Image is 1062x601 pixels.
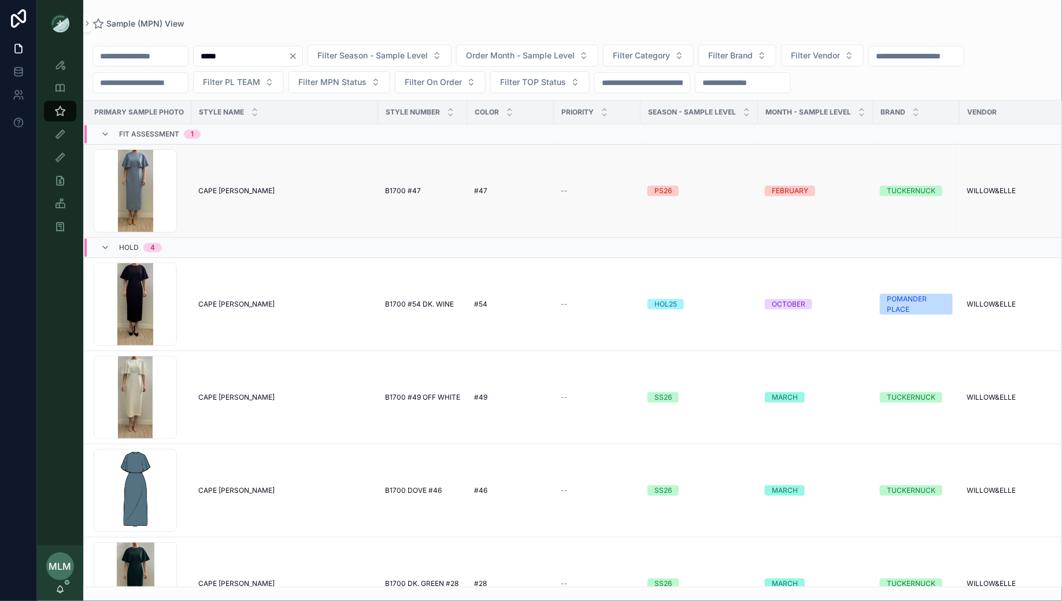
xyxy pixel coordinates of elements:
[561,393,568,402] span: --
[385,300,460,309] a: B1700 #54 DK. WINE
[150,243,155,252] div: 4
[613,50,670,61] span: Filter Category
[887,392,935,403] div: TUCKERNUCK
[561,579,634,588] a: --
[967,108,997,117] span: Vendor
[474,579,487,588] span: #28
[119,130,179,139] span: Fit Assessment
[887,294,946,315] div: POMANDER PLACE
[772,392,798,403] div: MARCH
[603,45,694,67] button: Select Button
[647,299,751,309] a: HOL25
[385,393,460,402] a: B1700 #49 OFF WHITE
[288,51,302,61] button: Clear
[772,578,798,589] div: MARCH
[561,186,634,196] a: --
[490,71,590,93] button: Select Button
[385,486,442,495] span: B1700 DOVE #46
[967,393,1016,402] span: WILLOW&ELLE
[561,186,568,196] span: --
[647,186,751,196] a: PS26
[198,300,371,309] a: CAPE [PERSON_NAME]
[561,300,634,309] a: --
[198,393,371,402] a: CAPE [PERSON_NAME]
[765,186,866,196] a: FEBRUARY
[193,71,284,93] button: Select Button
[474,300,547,309] a: #54
[880,294,953,315] a: POMANDER PLACE
[456,45,598,67] button: Select Button
[561,579,568,588] span: --
[405,76,462,88] span: Filter On Order
[772,299,805,309] div: OCTOBER
[647,485,751,496] a: SS26
[198,393,275,402] span: CAPE [PERSON_NAME]
[385,579,458,588] span: B1700 DK. GREEN #28
[765,108,851,117] span: MONTH - SAMPLE LEVEL
[654,578,672,589] div: SS26
[474,486,487,495] span: #46
[765,485,866,496] a: MARCH
[561,300,568,309] span: --
[880,392,953,403] a: TUCKERNUCK
[385,186,460,196] a: B1700 #47
[317,50,428,61] span: Filter Season - Sample Level
[880,578,953,589] a: TUCKERNUCK
[880,186,953,196] a: TUCKERNUCK
[880,108,905,117] span: Brand
[647,578,751,589] a: SS26
[474,579,547,588] a: #28
[385,486,460,495] a: B1700 DOVE #46
[198,186,371,196] a: CAPE [PERSON_NAME]
[500,76,566,88] span: Filter TOP Status
[967,300,1016,309] span: WILLOW&ELLE
[561,108,594,117] span: PRIORITY
[385,186,421,196] span: B1700 #47
[561,393,634,402] a: --
[887,578,935,589] div: TUCKERNUCK
[474,393,487,402] span: #49
[198,486,275,495] span: CAPE [PERSON_NAME]
[395,71,486,93] button: Select Button
[765,578,866,589] a: MARCH
[561,486,634,495] a: --
[198,300,275,309] span: CAPE [PERSON_NAME]
[49,559,72,573] span: MLM
[37,46,83,252] div: scrollable content
[466,50,575,61] span: Order Month - Sample Level
[198,579,371,588] a: CAPE [PERSON_NAME]
[791,50,840,61] span: Filter Vendor
[647,392,751,403] a: SS26
[385,579,460,588] a: B1700 DK. GREEN #28
[967,486,1016,495] span: WILLOW&ELLE
[474,186,487,196] span: #47
[475,108,499,117] span: Color
[654,299,677,309] div: HOL25
[698,45,776,67] button: Select Button
[781,45,864,67] button: Select Button
[765,392,866,403] a: MARCH
[474,186,547,196] a: #47
[203,76,260,88] span: Filter PL TEAM
[474,393,547,402] a: #49
[967,579,1016,588] span: WILLOW&ELLE
[119,243,139,252] span: Hold
[654,186,672,196] div: PS26
[474,300,487,309] span: #54
[654,485,672,496] div: SS26
[106,18,184,30] span: Sample (MPN) View
[288,71,390,93] button: Select Button
[198,486,371,495] a: CAPE [PERSON_NAME]
[648,108,736,117] span: Season - Sample Level
[708,50,753,61] span: Filter Brand
[198,579,275,588] span: CAPE [PERSON_NAME]
[298,76,367,88] span: Filter MPN Status
[474,486,547,495] a: #46
[561,486,568,495] span: --
[94,108,184,117] span: PRIMARY SAMPLE PHOTO
[772,485,798,496] div: MARCH
[198,186,275,196] span: CAPE [PERSON_NAME]
[199,108,244,117] span: Style Name
[654,392,672,403] div: SS26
